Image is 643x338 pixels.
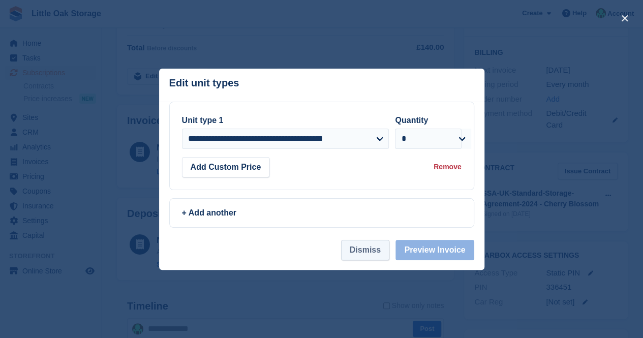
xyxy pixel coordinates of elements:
[395,240,474,260] button: Preview Invoice
[341,240,389,260] button: Dismiss
[395,116,428,125] label: Quantity
[169,198,474,228] a: + Add another
[617,10,633,26] button: close
[434,162,461,172] div: Remove
[182,207,462,219] div: + Add another
[169,77,239,89] p: Edit unit types
[182,157,270,177] button: Add Custom Price
[182,116,224,125] label: Unit type 1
